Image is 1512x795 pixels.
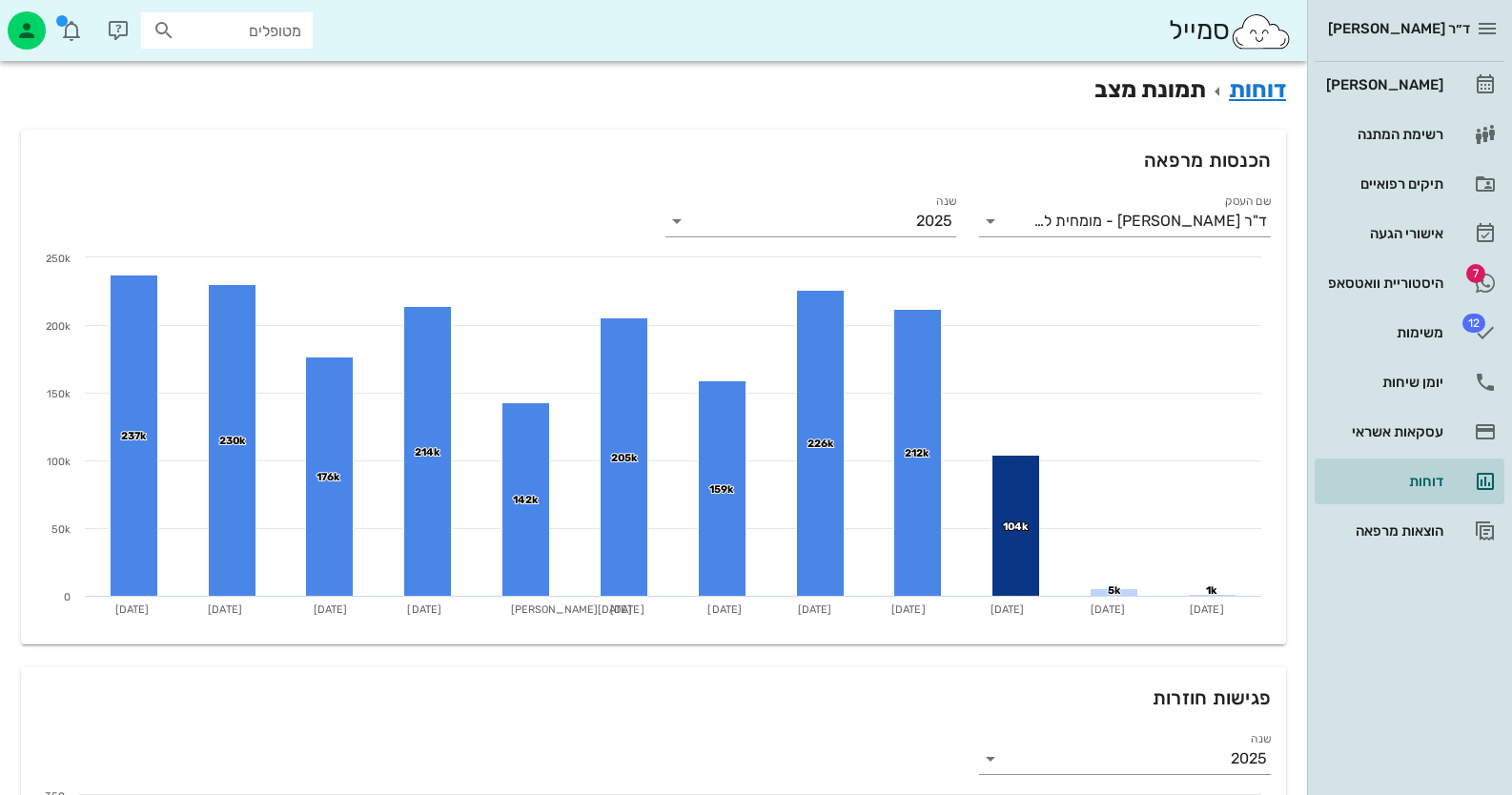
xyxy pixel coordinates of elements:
[979,744,1271,774] div: שנה2025
[991,603,1025,616] span: [DATE]
[1230,12,1292,51] img: SmileCloud logo
[1328,20,1470,37] span: ד״ר [PERSON_NAME]
[21,667,1286,728] div: פגישות חוזרות
[1322,275,1443,291] div: היסטוריית וואטסאפ
[407,603,441,616] span: [DATE]
[665,206,957,236] div: שנה2025
[798,603,832,616] span: [DATE]
[1322,325,1443,340] div: משימות
[1251,732,1271,746] label: שנה
[1322,523,1443,539] div: הוצאות מרפאה
[1322,226,1443,241] div: אישורי הגעה
[1315,310,1504,356] a: תגמשימות
[1190,603,1224,616] span: [DATE]
[1315,62,1504,108] a: [PERSON_NAME]
[936,194,956,209] label: שנה
[1315,508,1504,554] a: הוצאות מרפאה
[1108,584,1121,597] text: 5k
[511,603,632,616] span: [PERSON_NAME][DATE]
[1322,176,1443,192] div: תיקים רפואיים
[121,430,147,442] text: 237k
[916,213,952,230] div: 2025
[1322,424,1443,439] div: עסקאות אשראי
[611,452,638,464] text: 205k
[1231,750,1267,767] div: 2025
[1029,213,1267,230] div: ד"ר [PERSON_NAME] - מומחית למחלות חניכיים - מ.ר.מ 711
[513,494,539,506] text: 142k
[1206,584,1217,597] text: 1k
[709,483,734,496] text: 159k
[51,523,71,536] text: 50k
[1315,459,1504,504] a: דוחות
[1322,77,1443,92] div: [PERSON_NAME]
[1315,112,1504,157] a: רשימת המתנה
[1091,603,1125,616] span: [DATE]
[208,603,242,616] span: [DATE]
[905,447,930,459] text: 212k
[1003,520,1029,533] text: 104k
[115,603,150,616] span: [DATE]
[891,603,926,616] span: [DATE]
[807,438,834,450] text: 226k
[46,320,71,333] text: 200k
[1466,264,1485,283] span: תג
[1229,76,1286,103] a: דוחות
[1315,161,1504,207] a: תיקים רפואיים
[1322,127,1443,142] div: רשימת המתנה
[1322,375,1443,390] div: יומן שיחות
[21,130,1286,191] div: הכנסות מרפאה
[1315,211,1504,256] a: אישורי הגעה
[47,456,71,468] text: 100k
[56,15,68,27] span: תג
[979,206,1271,236] div: שם העסקד"ר [PERSON_NAME] - מומחית למחלות חניכיים - מ.ר.מ 711
[1315,359,1504,405] a: יומן שיחות
[610,603,644,616] span: [DATE]
[1322,474,1443,489] div: דוחות
[707,603,742,616] span: [DATE]
[219,435,246,447] text: 230k
[1315,260,1504,306] a: תגהיסטוריית וואטסאפ
[46,253,71,265] text: 250k
[1462,314,1485,333] span: תג
[1225,194,1271,209] label: שם העסק
[47,388,71,400] text: 150k
[314,603,348,616] span: [DATE]
[1169,10,1292,51] div: סמייל
[317,471,340,483] text: 176k
[21,72,1286,107] h2: תמונת מצב
[64,591,71,603] text: 0
[415,446,440,459] text: 214k
[1315,409,1504,455] a: עסקאות אשראי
